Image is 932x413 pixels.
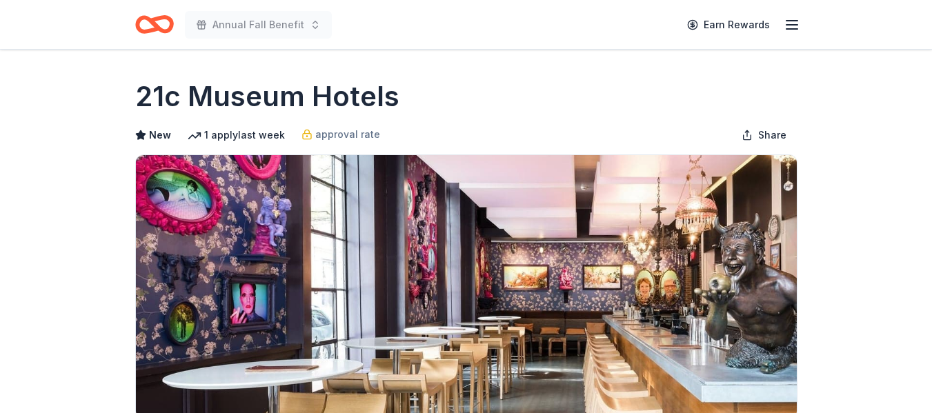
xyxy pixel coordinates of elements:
[731,121,797,149] button: Share
[679,12,778,37] a: Earn Rewards
[135,77,399,116] h1: 21c Museum Hotels
[301,126,380,143] a: approval rate
[315,126,380,143] span: approval rate
[149,127,171,143] span: New
[758,127,786,143] span: Share
[135,8,174,41] a: Home
[188,127,285,143] div: 1 apply last week
[212,17,304,33] span: Annual Fall Benefit
[185,11,332,39] button: Annual Fall Benefit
